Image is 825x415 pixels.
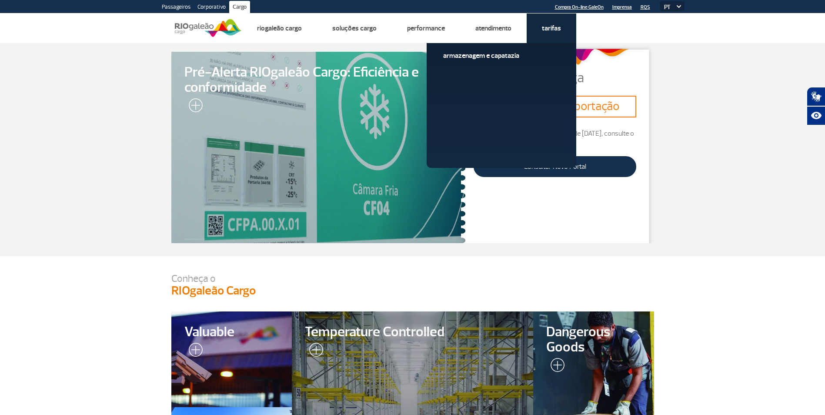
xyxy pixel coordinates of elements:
a: Riogaleão Cargo [257,24,302,33]
a: Passageiros [158,1,194,15]
a: Cargo [229,1,250,15]
a: Valuable [171,311,292,407]
img: leia-mais [184,98,203,116]
img: leia-mais [546,358,564,375]
h3: RIOgaleão Cargo [171,284,654,298]
a: Performance [407,24,445,33]
a: Corporativo [194,1,229,15]
img: leia-mais [184,343,203,360]
a: RQS [641,4,650,10]
span: Valuable [184,325,279,340]
span: Dangerous Goods [546,325,641,355]
p: Conheça o [171,274,654,284]
a: Armazenagem e Capatazia [443,51,560,60]
button: Abrir recursos assistivos. [807,106,825,125]
a: Atendimento [475,24,511,33]
div: Plugin de acessibilidade da Hand Talk. [807,87,825,125]
a: Soluções Cargo [332,24,377,33]
button: Abrir tradutor de língua de sinais. [807,87,825,106]
span: Pré-Alerta RIOgaleão Cargo: Eficiência e conformidade [184,65,453,95]
img: leia-mais [305,343,323,360]
span: Temperature Controlled [305,325,520,340]
a: Imprensa [612,4,632,10]
a: Compra On-line GaleOn [555,4,604,10]
a: Pré-Alerta RIOgaleão Cargo: Eficiência e conformidade [171,52,466,243]
a: Tarifas [542,24,561,33]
